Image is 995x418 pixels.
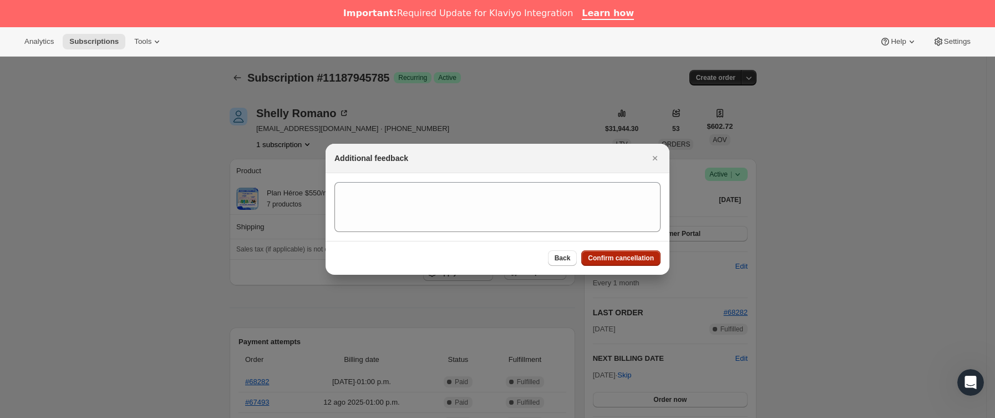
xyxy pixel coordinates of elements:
span: Analytics [24,37,54,46]
span: Tools [134,37,151,46]
button: Confirm cancellation [581,250,661,266]
button: Subscriptions [63,34,125,49]
a: Learn how [582,8,634,20]
button: Cerrar [647,150,663,166]
button: Analytics [18,34,60,49]
div: Required Update for Klaviyo Integration [343,8,573,19]
span: Help [891,37,906,46]
h2: Additional feedback [334,153,408,164]
span: Confirm cancellation [588,254,654,263]
button: Settings [926,34,977,49]
button: Tools [128,34,169,49]
span: Settings [944,37,971,46]
span: Back [555,254,571,263]
b: Important: [343,8,397,18]
button: Back [548,250,577,266]
button: Help [873,34,923,49]
iframe: Intercom live chat [957,369,984,396]
span: Subscriptions [69,37,119,46]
